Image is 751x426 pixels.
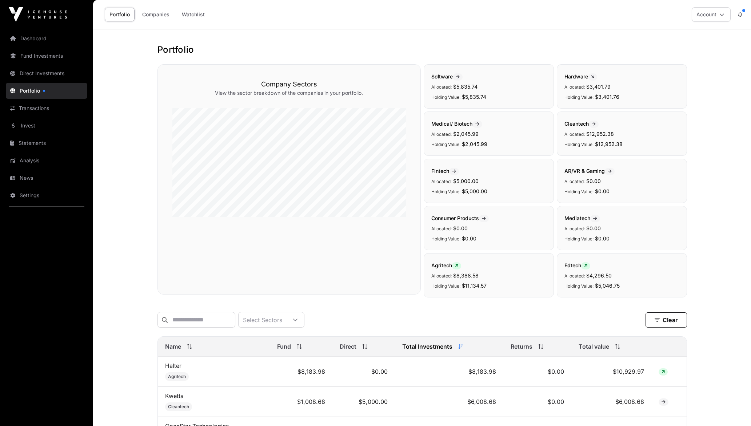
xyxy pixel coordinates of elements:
[137,8,174,21] a: Companies
[453,84,478,90] span: $5,835.74
[172,79,406,89] h3: Company Sectors
[564,84,585,90] span: Allocated:
[453,178,479,184] span: $5,000.00
[431,189,460,194] span: Holding Value:
[586,178,601,184] span: $0.00
[462,188,487,194] span: $5,000.00
[402,342,452,351] span: Total Investments
[462,141,487,147] span: $2,045.99
[453,225,468,231] span: $0.00
[431,94,460,100] span: Holding Value:
[6,118,87,134] a: Invest
[431,283,460,289] span: Holding Value:
[564,262,590,268] span: Edtech
[564,131,585,137] span: Allocated:
[511,342,532,351] span: Returns
[6,100,87,116] a: Transactions
[564,168,615,174] span: AR/VR & Gaming
[431,84,452,90] span: Allocated:
[168,404,189,410] span: Cleantech
[431,179,452,184] span: Allocated:
[431,215,489,221] span: Consumer Products
[692,7,731,22] button: Account
[431,236,460,242] span: Holding Value:
[564,273,585,279] span: Allocated:
[9,7,67,22] img: Icehouse Ventures Logo
[595,94,619,100] span: $3,401.76
[579,342,609,351] span: Total value
[431,226,452,231] span: Allocated:
[165,392,184,399] a: Kwetta
[270,357,332,387] td: $8,183.98
[595,283,620,289] span: $5,046.75
[239,312,287,327] div: Select Sectors
[431,168,459,174] span: Fintech
[564,226,585,231] span: Allocated:
[431,273,452,279] span: Allocated:
[431,131,452,137] span: Allocated:
[503,387,571,417] td: $0.00
[270,387,332,417] td: $1,008.68
[564,215,600,221] span: Mediatech
[564,179,585,184] span: Allocated:
[6,187,87,203] a: Settings
[595,235,610,242] span: $0.00
[6,135,87,151] a: Statements
[462,94,486,100] span: $5,835.74
[462,283,487,289] span: $11,134.57
[571,357,652,387] td: $10,929.97
[165,362,181,369] a: Halter
[395,357,503,387] td: $8,183.98
[6,65,87,81] a: Direct Investments
[172,89,406,97] p: View the sector breakdown of the companies in your portfolio.
[431,262,461,268] span: Agritech
[431,142,460,147] span: Holding Value:
[646,312,687,328] button: Clear
[453,272,479,279] span: $8,388.58
[6,48,87,64] a: Fund Investments
[564,236,594,242] span: Holding Value:
[6,153,87,169] a: Analysis
[586,225,601,231] span: $0.00
[586,84,611,90] span: $3,401.79
[340,342,356,351] span: Direct
[564,73,597,80] span: Hardware
[586,131,614,137] span: $12,952.38
[595,188,610,194] span: $0.00
[157,44,687,56] h1: Portfolio
[715,391,751,426] iframe: Chat Widget
[564,189,594,194] span: Holding Value:
[453,131,479,137] span: $2,045.99
[462,235,476,242] span: $0.00
[431,73,463,80] span: Software
[177,8,209,21] a: Watchlist
[564,94,594,100] span: Holding Value:
[6,31,87,46] a: Dashboard
[564,142,594,147] span: Holding Value:
[332,357,395,387] td: $0.00
[105,8,135,21] a: Portfolio
[595,141,623,147] span: $12,952.38
[395,387,503,417] td: $6,008.68
[332,387,395,417] td: $5,000.00
[564,121,599,127] span: Cleantech
[586,272,612,279] span: $4,296.50
[431,121,482,127] span: Medical/ Biotech
[277,342,291,351] span: Fund
[564,283,594,289] span: Holding Value:
[6,83,87,99] a: Portfolio
[503,357,571,387] td: $0.00
[168,374,186,380] span: Agritech
[165,342,181,351] span: Name
[6,170,87,186] a: News
[571,387,652,417] td: $6,008.68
